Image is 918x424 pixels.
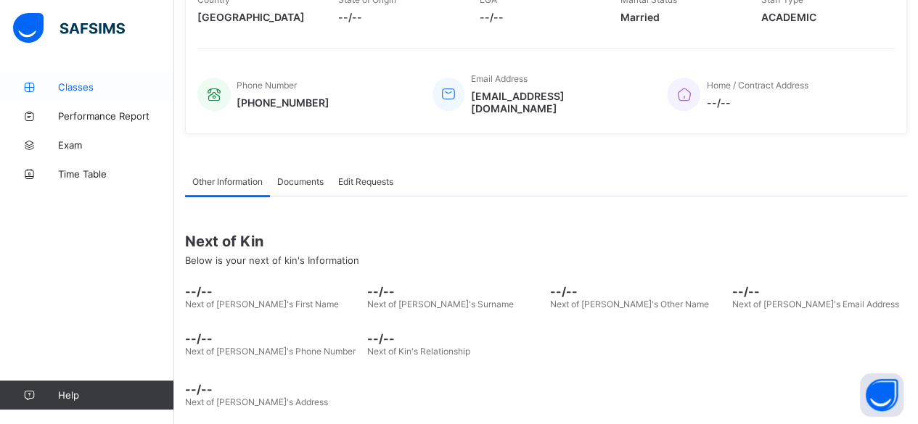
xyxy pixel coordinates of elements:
span: Other Information [192,176,263,187]
span: --/-- [367,331,542,346]
span: --/-- [338,11,457,23]
span: --/-- [185,382,907,396]
img: safsims [13,13,125,43]
button: Open asap [860,373,903,417]
span: Next of Kin's Relationship [367,346,470,357]
span: --/-- [479,11,598,23]
span: --/-- [367,284,542,299]
span: --/-- [185,331,360,346]
span: --/-- [706,96,808,109]
span: [PHONE_NUMBER] [237,96,329,109]
span: Next of [PERSON_NAME]'s Email Address [732,299,899,309]
span: Time Table [58,168,174,180]
span: Classes [58,81,174,93]
span: [EMAIL_ADDRESS][DOMAIN_NAME] [470,90,645,115]
span: Performance Report [58,110,174,122]
span: Phone Number [237,80,297,91]
span: --/-- [732,284,907,299]
span: Next of [PERSON_NAME]'s Address [185,396,328,407]
span: Next of [PERSON_NAME]'s Other Name [550,299,709,309]
span: Documents [277,176,324,187]
span: Help [58,389,173,401]
span: Married [620,11,739,23]
span: Next of Kin [185,233,907,250]
span: [GEOGRAPHIC_DATA] [197,11,316,23]
span: Next of [PERSON_NAME]'s First Name [185,299,339,309]
span: --/-- [550,284,725,299]
span: Exam [58,139,174,151]
span: --/-- [185,284,360,299]
span: Edit Requests [338,176,393,187]
span: Next of [PERSON_NAME]'s Surname [367,299,514,309]
span: Email Address [470,73,527,84]
span: Home / Contract Address [706,80,808,91]
span: Next of [PERSON_NAME]'s Phone Number [185,346,356,357]
span: ACADEMIC [761,11,880,23]
span: Below is your next of kin's Information [185,254,359,266]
